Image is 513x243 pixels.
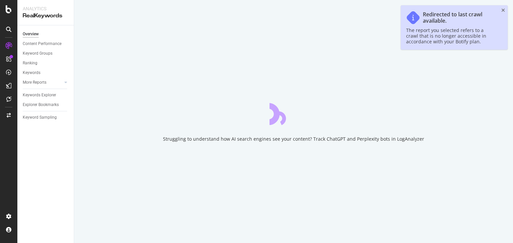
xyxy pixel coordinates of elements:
div: More Reports [23,79,46,86]
a: Ranking [23,60,69,67]
a: Overview [23,31,69,38]
a: More Reports [23,79,62,86]
a: Keywords [23,69,69,76]
div: The report you selected refers to a crawl that is no longer accessible in accordance with your Bo... [406,27,496,44]
div: Struggling to understand how AI search engines see your content? Track ChatGPT and Perplexity bot... [163,136,424,142]
a: Explorer Bookmarks [23,101,69,108]
a: Keyword Groups [23,50,69,57]
div: Analytics [23,5,68,12]
div: RealKeywords [23,12,68,20]
div: Keywords Explorer [23,92,56,99]
div: Content Performance [23,40,61,47]
div: Keywords [23,69,40,76]
div: Ranking [23,60,37,67]
a: Content Performance [23,40,69,47]
div: Keyword Groups [23,50,52,57]
a: Keyword Sampling [23,114,69,121]
div: Keyword Sampling [23,114,57,121]
div: Redirected to last crawl available. [423,11,496,24]
div: Overview [23,31,39,38]
a: Keywords Explorer [23,92,69,99]
div: Explorer Bookmarks [23,101,59,108]
div: animation [270,101,318,125]
div: close toast [501,8,505,13]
